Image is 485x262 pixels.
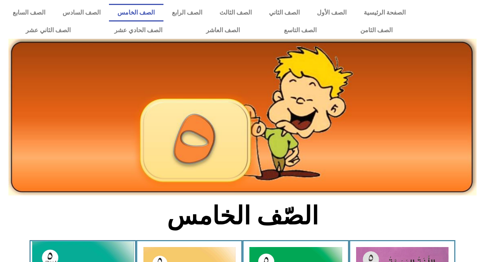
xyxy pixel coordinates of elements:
a: الصف الثالث [211,4,261,21]
a: الصفحة الرئيسية [355,4,414,21]
a: الصف الثامن [338,21,414,39]
a: الصف السادس [54,4,109,21]
a: الصف الخامس [109,4,163,21]
a: الصف السابع [4,4,54,21]
a: الصف الثاني [261,4,308,21]
a: الصف الرابع [163,4,211,21]
a: الصف الثاني عشر [4,21,92,39]
a: الصف العاشر [184,21,262,39]
h2: الصّف الخامس [116,201,370,231]
a: الصف الأول [308,4,355,21]
a: الصف الحادي عشر [92,21,184,39]
a: الصف التاسع [262,21,338,39]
